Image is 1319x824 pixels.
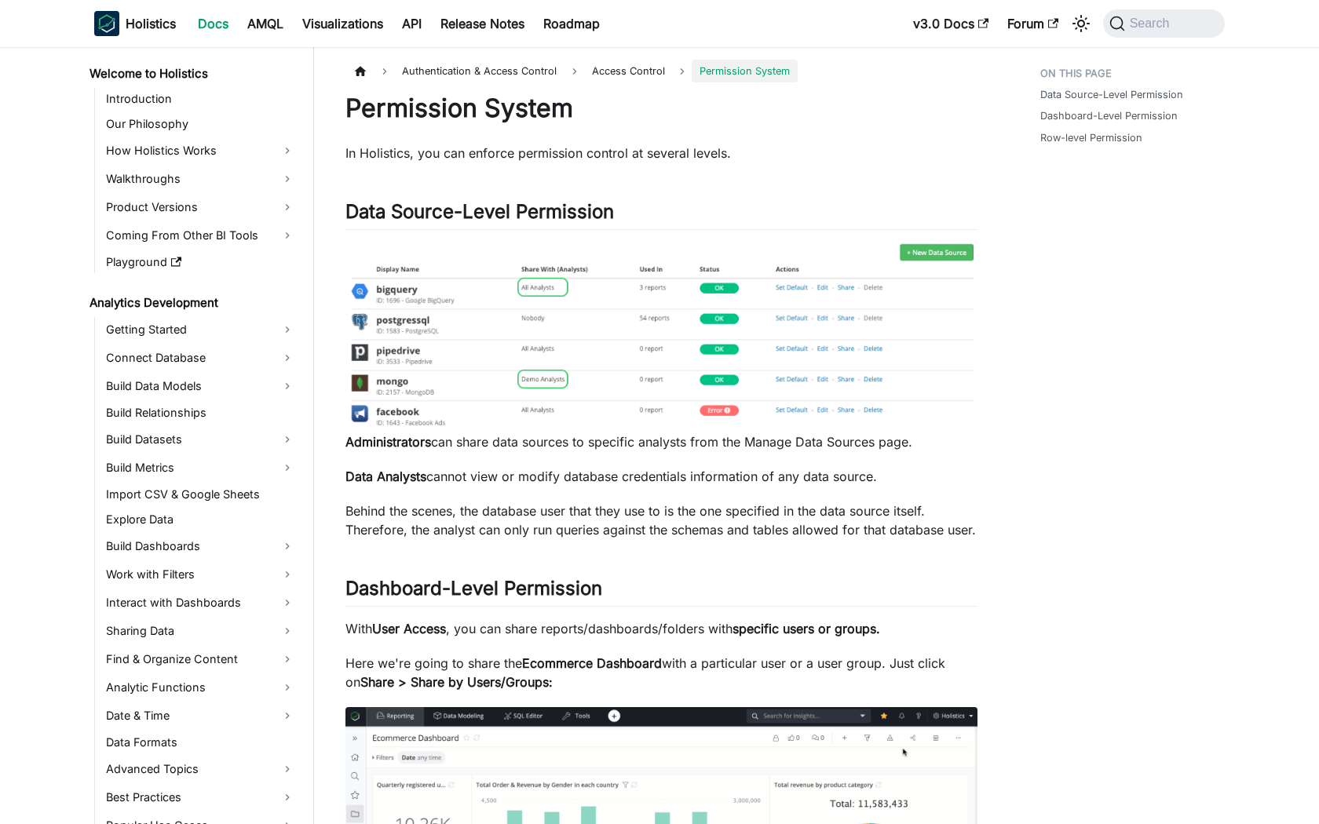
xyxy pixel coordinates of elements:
a: Work with Filters [101,562,300,587]
h2: Data Source-Level Permission [345,200,977,230]
a: Product Versions [101,195,300,220]
a: Build Metrics [101,455,300,480]
p: With , you can share reports/dashboards/folders with [345,619,977,638]
a: Build Datasets [101,427,300,452]
span: Permission System [692,60,798,82]
a: v3.0 Docs [904,11,998,36]
a: Build Data Models [101,374,300,399]
a: Walkthroughs [101,166,300,191]
strong: Share > Share by Users/Groups: [360,674,553,690]
p: cannot view or modify database credentials information of any data source. [345,467,977,486]
nav: Breadcrumbs [345,60,977,82]
a: Data Source-Level Permission [1040,87,1183,102]
a: AMQL [238,11,293,36]
strong: Data Analysts [345,469,426,484]
a: Roadmap [534,11,609,36]
a: Analytics Development [85,292,300,314]
a: Analytic Functions [101,675,300,700]
a: Find & Organize Content [101,647,300,672]
a: API [393,11,431,36]
a: Getting Started [101,317,300,342]
a: Advanced Topics [101,757,300,782]
a: Home page [345,60,375,82]
p: Here we're going to share the with a particular user or a user group. Just click on [345,654,977,691]
a: Import CSV & Google Sheets [101,483,300,505]
button: Search (Command+K) [1103,9,1225,38]
strong: specific users or groups. [733,621,880,636]
a: Playground [101,251,300,273]
nav: Docs sidebar [79,47,314,824]
span: Authentication & Access Control [394,60,565,82]
a: Introduction [101,88,300,110]
h1: Permission System [345,93,977,124]
a: Explore Data [101,509,300,530]
a: Build Relationships [101,402,300,424]
span: Search [1125,16,1179,31]
a: Interact with Dashboards [101,590,300,615]
p: can share data sources to specific analysts from the Manage Data Sources page. [345,432,977,451]
a: Data Formats [101,731,300,753]
b: Holistics [126,14,176,33]
img: Holistics [94,11,119,36]
h2: Dashboard-Level Permission [345,577,977,607]
p: In Holistics, you can enforce permission control at several levels. [345,144,977,162]
a: Release Notes [431,11,534,36]
a: Connect Database [101,345,300,370]
strong: Ecommerce Dashboard [522,655,662,671]
strong: Administrators [345,434,431,450]
a: Forum [998,11,1068,36]
p: Behind the scenes, the database user that they use to is the one specified in the data source its... [345,501,977,539]
button: Switch between dark and light mode (currently system mode) [1069,11,1094,36]
a: Dashboard-Level Permission [1040,108,1178,123]
a: Best Practices [101,785,300,810]
a: Sharing Data [101,618,300,644]
a: Our Philosophy [101,113,300,135]
a: Visualizations [293,11,393,36]
a: HolisticsHolisticsHolistics [94,11,176,36]
a: Welcome to Holistics [85,63,300,85]
a: Docs [188,11,238,36]
a: Coming From Other BI Tools [101,223,300,248]
span: Access Control [592,65,665,77]
a: Build Dashboards [101,534,300,559]
strong: User Access [372,621,446,636]
a: Access Control [584,60,673,82]
a: How Holistics Works [101,138,300,163]
a: Row-level Permission [1040,130,1142,145]
a: Date & Time [101,703,300,728]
